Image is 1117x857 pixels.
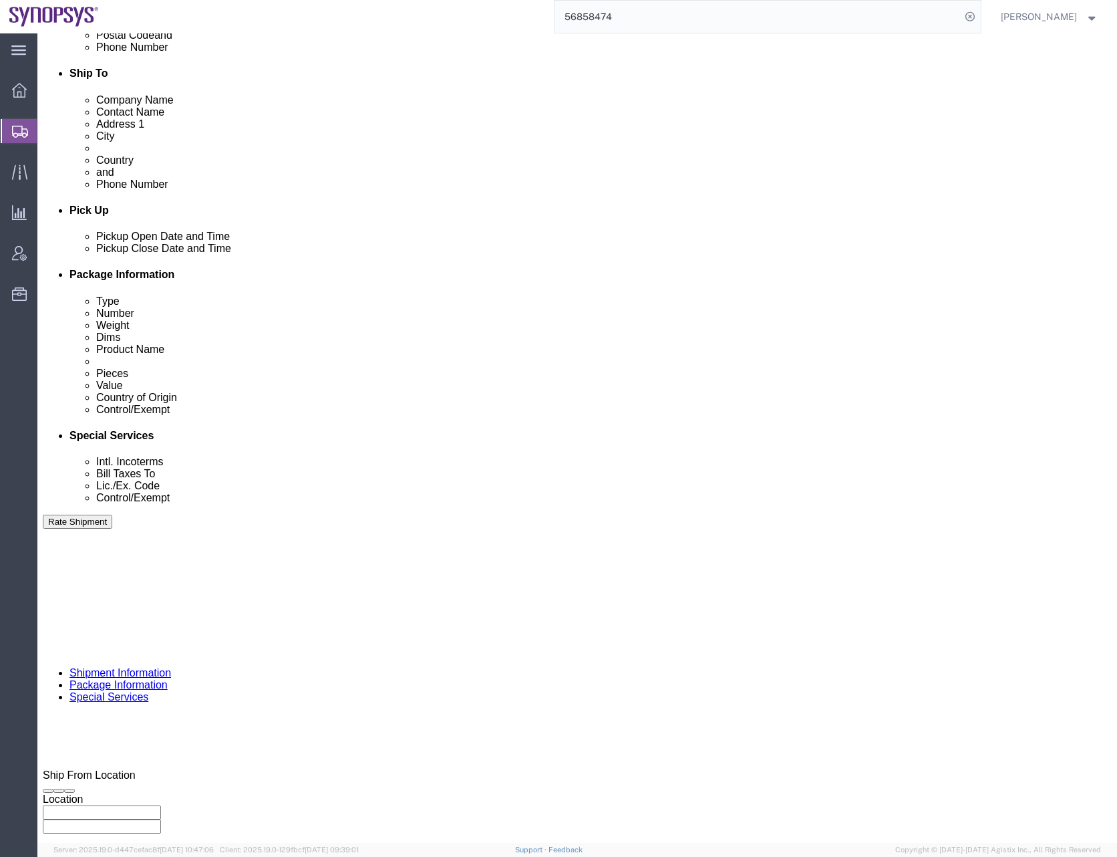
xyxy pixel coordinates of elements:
input: Search for shipment number, reference number [554,1,961,33]
span: Client: 2025.19.0-129fbcf [220,846,359,854]
span: [DATE] 10:47:06 [160,846,214,854]
span: [DATE] 09:39:01 [305,846,359,854]
iframe: FS Legacy Container [37,33,1117,843]
img: logo [9,7,99,27]
span: Server: 2025.19.0-d447cefac8f [53,846,214,854]
span: Copyright © [DATE]-[DATE] Agistix Inc., All Rights Reserved [895,844,1101,856]
button: [PERSON_NAME] [1000,9,1099,25]
a: Feedback [548,846,583,854]
a: Support [515,846,548,854]
span: Rafael Chacon [1001,9,1077,24]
